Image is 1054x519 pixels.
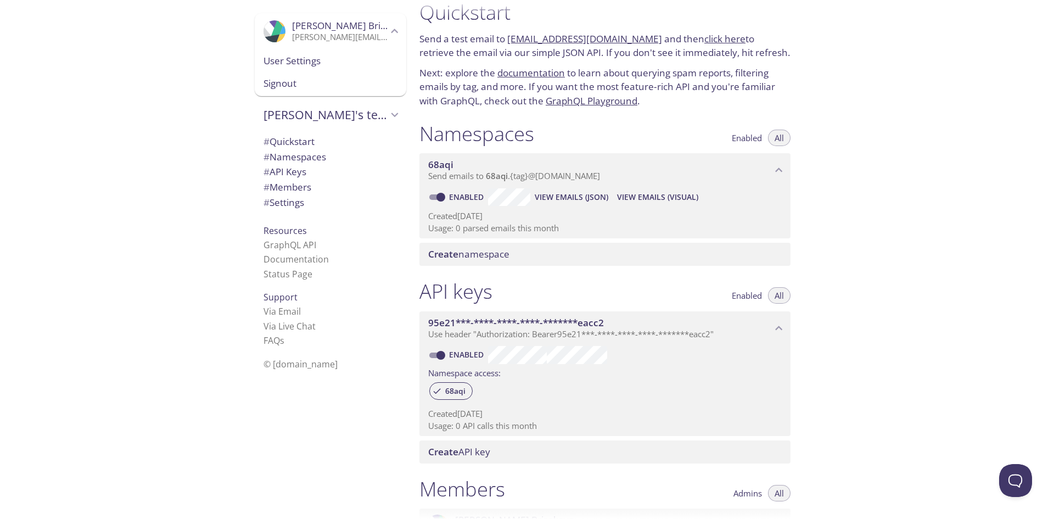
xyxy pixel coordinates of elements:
div: 68aqi namespace [419,153,790,187]
span: [PERSON_NAME] Brisakova [292,19,411,32]
a: GraphQL API [263,239,316,251]
span: Create [428,445,458,458]
span: Create [428,248,458,260]
span: s [280,334,284,347]
button: All [768,130,790,146]
a: Enabled [447,349,488,360]
span: View Emails (Visual) [617,191,698,204]
button: All [768,485,790,501]
div: User Settings [255,49,406,72]
div: Create namespace [419,243,790,266]
span: © [DOMAIN_NAME] [263,358,338,370]
span: Signout [263,76,397,91]
div: Silvia Brisakova [255,13,406,49]
span: API key [428,445,490,458]
a: Via Live Chat [263,320,316,332]
div: Silvia's team [255,101,406,129]
span: Support [263,291,298,303]
a: Documentation [263,253,329,265]
p: Created [DATE] [428,408,782,420]
h1: Members [419,477,505,501]
span: # [263,181,270,193]
a: [EMAIL_ADDRESS][DOMAIN_NAME] [507,32,662,45]
span: # [263,196,270,209]
span: Settings [263,196,304,209]
span: API Keys [263,165,306,178]
a: FAQ [263,334,284,347]
span: User Settings [263,54,397,68]
span: Quickstart [263,135,315,148]
div: Signout [255,72,406,96]
iframe: Help Scout Beacon - Open [999,464,1032,497]
a: Enabled [447,192,488,202]
span: 68aqi [428,158,453,171]
button: Admins [727,485,769,501]
button: Enabled [725,287,769,304]
button: All [768,287,790,304]
span: # [263,135,270,148]
p: Next: explore the to learn about querying spam reports, filtering emails by tag, and more. If you... [419,66,790,108]
div: Create API Key [419,440,790,464]
span: # [263,165,270,178]
div: Namespaces [255,149,406,165]
p: [PERSON_NAME][EMAIL_ADDRESS][DOMAIN_NAME] [292,32,388,43]
a: click here [704,32,745,45]
a: Via Email [263,305,301,317]
div: 68aqi [429,382,473,400]
span: Namespaces [263,150,326,163]
p: Send a test email to and then to retrieve the email via our simple JSON API. If you don't see it ... [419,32,790,60]
a: Status Page [263,268,312,280]
span: # [263,150,270,163]
button: Enabled [725,130,769,146]
span: [PERSON_NAME]'s team [263,107,388,122]
span: 68aqi [439,386,472,396]
button: View Emails (Visual) [613,188,703,206]
button: View Emails (JSON) [530,188,613,206]
h1: API keys [419,279,492,304]
div: Quickstart [255,134,406,149]
p: Usage: 0 parsed emails this month [428,222,782,234]
label: Namespace access: [428,364,501,380]
p: Usage: 0 API calls this month [428,420,782,432]
div: Members [255,180,406,195]
span: Resources [263,225,307,237]
span: namespace [428,248,509,260]
div: Team Settings [255,195,406,210]
span: View Emails (JSON) [535,191,608,204]
span: Send emails to . {tag} @[DOMAIN_NAME] [428,170,600,181]
span: 68aqi [486,170,508,181]
p: Created [DATE] [428,210,782,222]
a: documentation [497,66,565,79]
span: Members [263,181,311,193]
h1: Namespaces [419,121,534,146]
div: API Keys [255,164,406,180]
a: GraphQL Playground [546,94,637,107]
